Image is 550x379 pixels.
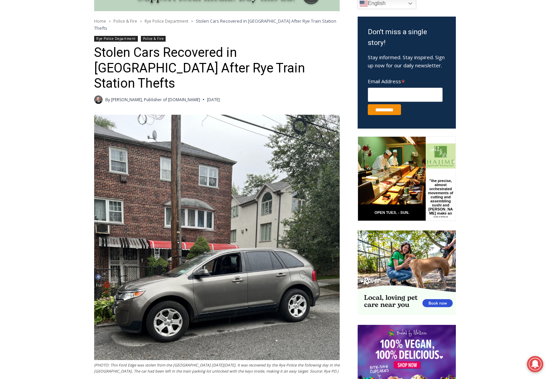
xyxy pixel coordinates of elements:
[141,36,166,42] a: Police & Fire
[94,115,340,360] img: (PHOTO: This Ford Edge was stolen from the Rye Metro North train station on Tuesday, September 9,...
[94,18,336,31] span: Stolen Cars Recovered in [GEOGRAPHIC_DATA] After Rye Train Station Thefts
[94,95,103,104] a: Author image
[0,68,68,84] a: Open Tues. - Sun. [PHONE_NUMBER]
[111,97,200,103] a: [PERSON_NAME], Publisher of [DOMAIN_NAME]
[140,19,142,24] span: >
[368,74,443,87] label: Email Address
[171,0,320,66] div: "[PERSON_NAME] and I covered the [DATE] Parade, which was a really eye opening experience as I ha...
[105,96,110,103] span: By
[163,66,328,84] a: Intern @ [DOMAIN_NAME]
[113,18,137,24] a: Police & Fire
[94,18,106,24] a: Home
[94,45,340,91] h1: Stolen Cars Recovered in [GEOGRAPHIC_DATA] After Rye Train Station Thefts
[94,362,340,374] figcaption: (PHOTO: This Ford Edge was stolen from the [GEOGRAPHIC_DATA] [DATE][DATE]. It was recovered by th...
[109,19,111,24] span: >
[69,42,96,81] div: "the precise, almost orchestrated movements of cutting and assembling sushi and [PERSON_NAME] mak...
[94,18,340,31] nav: Breadcrumbs
[368,53,446,69] p: Stay informed. Stay inspired. Sign up now for our daily newsletter.
[145,18,188,24] a: Rye Police Department
[177,67,314,83] span: Intern @ [DOMAIN_NAME]
[207,96,220,103] time: [DATE]
[368,27,446,48] h3: Don't miss a single story!
[2,70,66,95] span: Open Tues. - Sun. [PHONE_NUMBER]
[191,19,193,24] span: >
[94,36,138,42] a: Rye Police Department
